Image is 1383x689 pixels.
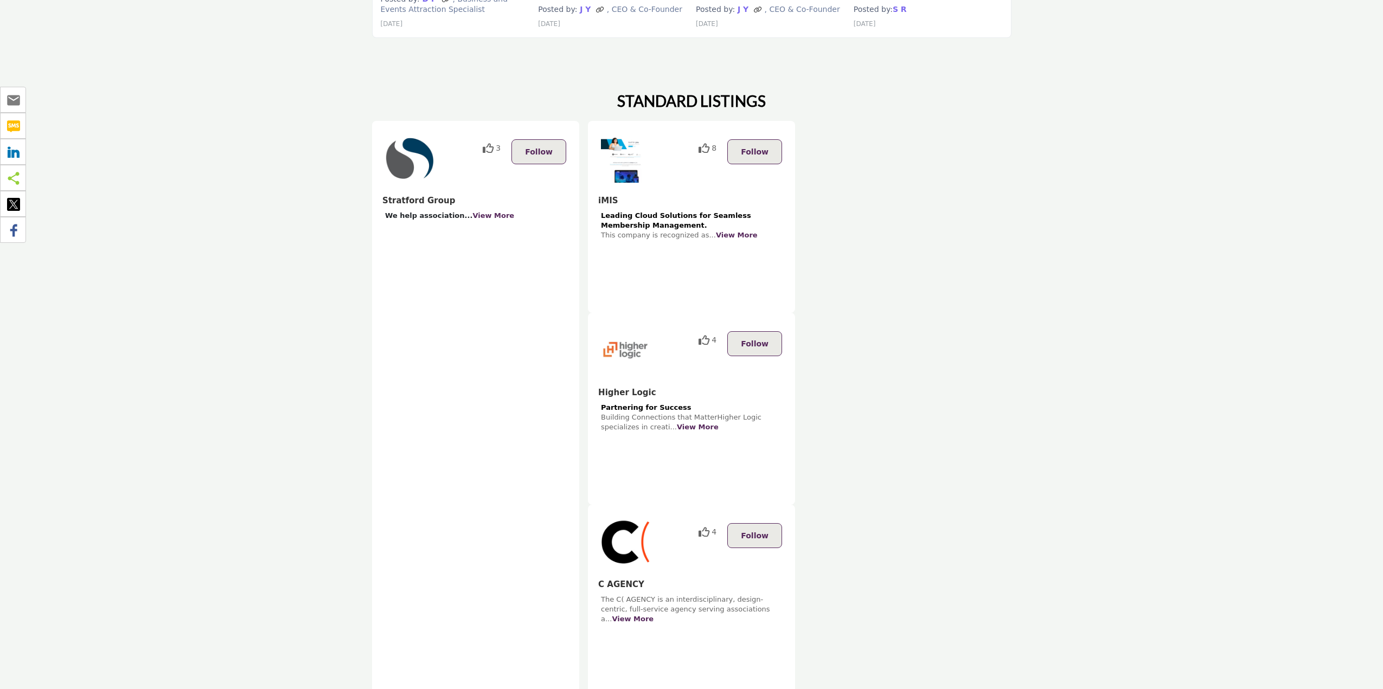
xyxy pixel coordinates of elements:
a: View More [472,211,514,220]
span: [DATE] [854,20,876,28]
span: 4 [712,526,716,538]
p: The C( AGENCY is an interdisciplinary, design-centric, full-service agency serving associations a... [601,595,782,624]
button: Follow [727,139,782,164]
strong: S R [893,5,907,14]
strong: We help association... [385,211,514,220]
a: J Y [577,5,593,14]
a: C AGENCY [598,579,644,589]
button: Follow [727,523,782,548]
img: Stratford Group [385,134,434,183]
img: C AGENCY [601,518,650,566]
span: Follow [741,339,769,348]
a: J Y [735,5,751,14]
button: Follow [511,139,566,164]
span: [DATE] [538,20,560,28]
a: iMIS [598,196,618,205]
span: [DATE] [381,20,403,28]
h2: STANDARD LISTINGS [617,92,766,111]
span: Follow [741,147,769,156]
a: View More [716,231,758,239]
span: , CEO & Co-Founder [607,5,682,14]
a: Higher Logic [598,388,656,397]
span: Follow [741,531,769,540]
img: Higher Logic [601,326,650,375]
strong: J Y [738,5,748,14]
span: 4 [712,334,716,346]
img: iMIS [601,134,650,183]
h2: Leading Cloud Solutions for Seamless Membership Management. [601,211,782,230]
span: , CEO & Co-Founder [765,5,840,14]
button: Follow [727,331,782,356]
h2: Partnering for Success [601,403,782,413]
p: Posted by: [696,4,845,15]
span: 8 [712,143,716,154]
a: View More [677,423,719,431]
p: Posted by: [854,4,1003,15]
a: View More [612,615,654,623]
span: Follow [525,147,553,156]
p: This company is recognized as... [601,230,782,240]
span: 3 [496,143,501,154]
p: Building Connections that MatterHigher Logic specializes in creati... [601,413,782,432]
p: Posted by: [538,4,687,15]
strong: J Y [580,5,591,14]
a: Stratford Group [382,196,455,205]
span: [DATE] [696,20,718,28]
